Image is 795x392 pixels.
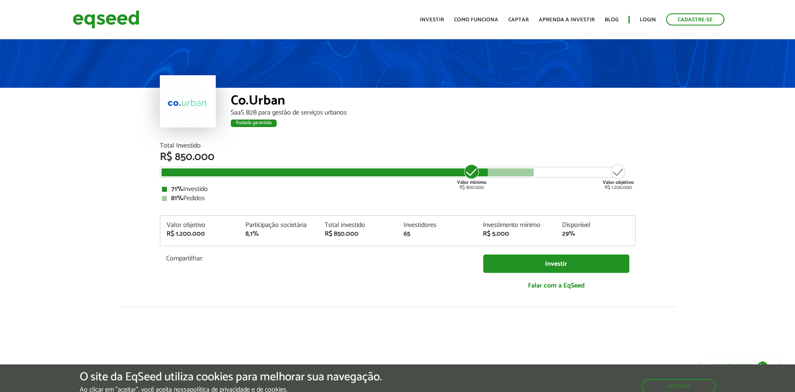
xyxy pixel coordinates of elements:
div: Pedidos [162,195,633,202]
div: Participação societária [245,222,312,229]
img: EqSeed [73,8,139,31]
h5: O site da EqSeed utiliza cookies para melhorar sua navegação. [80,371,382,384]
a: Fale conosco [702,358,778,375]
strong: 81% [171,193,183,204]
a: Captar [508,17,529,23]
a: Cadastre-se [666,13,724,25]
div: Valor objetivo [167,222,233,229]
div: R$ 800.000 [456,163,487,190]
div: Co.Urban [231,94,636,109]
div: R$ 1.200.000 [167,231,233,237]
div: Total Investido [160,143,636,149]
div: R$ 5.000 [483,231,550,237]
div: Investido [162,186,633,193]
div: R$ 850.000 [325,231,391,237]
strong: Valor objetivo [603,178,634,186]
div: Rodada garantida [231,120,277,127]
div: 29% [562,231,629,237]
a: Login [640,17,656,23]
div: Total investido [325,222,391,229]
strong: 71% [171,183,183,195]
p: Compartilhar: [166,255,471,262]
a: Blog [605,17,618,23]
a: Como funciona [454,17,498,23]
a: Investir [420,17,444,23]
div: 65 [404,231,470,237]
a: Aprenda a investir [539,17,595,23]
a: Investir [483,255,629,273]
div: 8,1% [245,231,312,237]
div: Disponível [562,222,629,229]
div: Investidores [404,222,470,229]
div: R$ 1.200.000 [603,163,634,190]
strong: Valor mínimo [457,178,487,186]
div: SaaS B2B para gestão de serviços urbanos [231,109,636,116]
a: Falar com a EqSeed [483,277,629,294]
div: R$ 850.000 [160,152,636,163]
div: Investimento mínimo [483,222,550,229]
